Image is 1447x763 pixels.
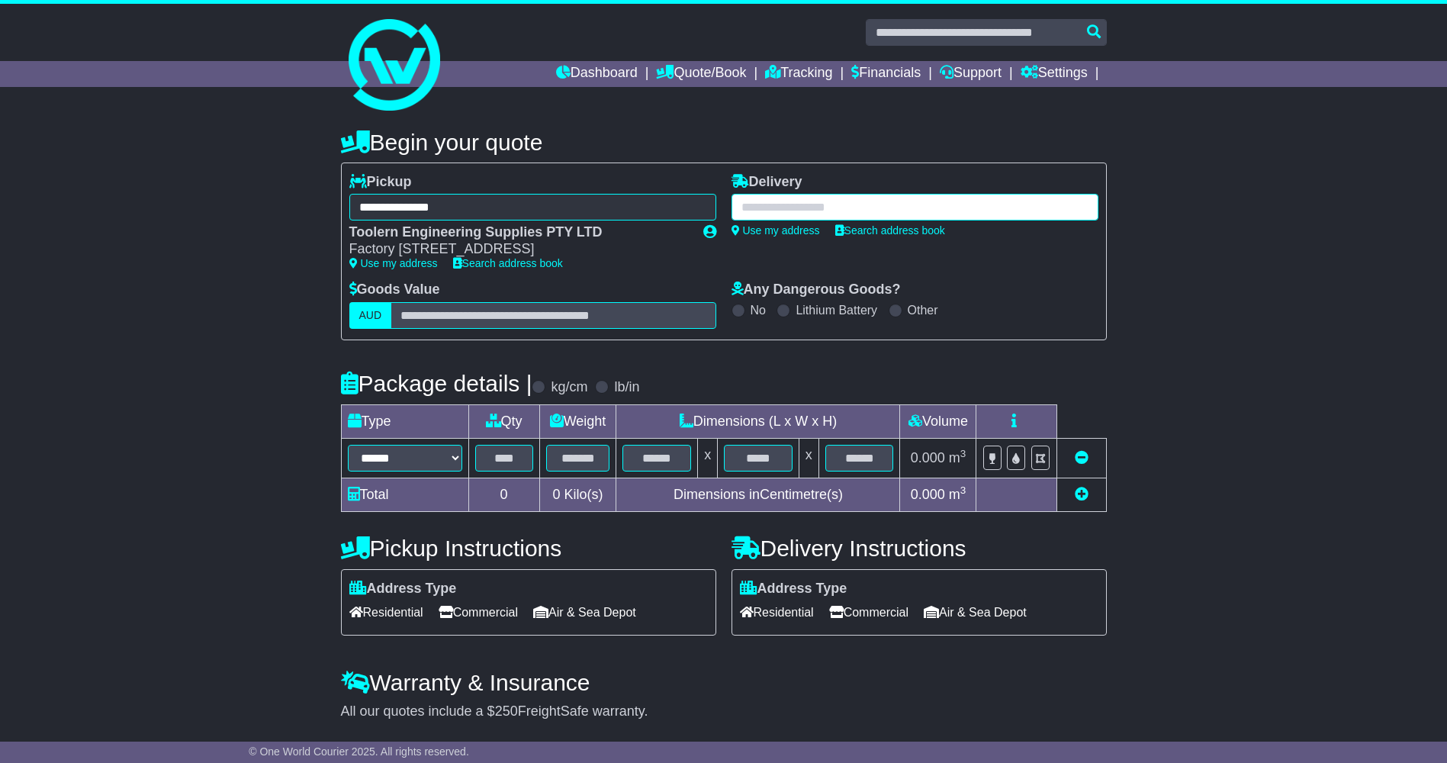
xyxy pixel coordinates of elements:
label: Delivery [732,174,802,191]
span: m [949,450,966,465]
td: Qty [468,404,539,438]
span: 0.000 [911,487,945,502]
span: © One World Courier 2025. All rights reserved. [249,745,469,758]
a: Remove this item [1075,450,1088,465]
a: Search address book [453,257,563,269]
td: Kilo(s) [539,478,616,511]
label: Address Type [349,581,457,597]
span: Residential [740,600,814,624]
label: No [751,303,766,317]
td: Volume [900,404,976,438]
sup: 3 [960,448,966,459]
td: x [799,438,818,478]
a: Quote/Book [656,61,746,87]
div: All our quotes include a $ FreightSafe warranty. [341,703,1107,720]
span: Air & Sea Depot [533,600,636,624]
label: Address Type [740,581,847,597]
a: Search address book [835,224,945,237]
label: AUD [349,302,392,329]
a: Add new item [1075,487,1088,502]
label: Goods Value [349,282,440,298]
div: Toolern Engineering Supplies PTY LTD [349,224,688,241]
td: x [698,438,718,478]
a: Dashboard [556,61,638,87]
span: 250 [495,703,518,719]
td: Total [341,478,468,511]
a: Settings [1021,61,1088,87]
div: Factory [STREET_ADDRESS] [349,241,688,258]
h4: Package details | [341,371,532,396]
a: Financials [851,61,921,87]
td: 0 [468,478,539,511]
td: Dimensions (L x W x H) [616,404,900,438]
label: lb/in [614,379,639,396]
span: 0.000 [911,450,945,465]
h4: Begin your quote [341,130,1107,155]
span: Residential [349,600,423,624]
span: Commercial [829,600,908,624]
a: Use my address [732,224,820,237]
a: Tracking [765,61,832,87]
td: Weight [539,404,616,438]
td: Dimensions in Centimetre(s) [616,478,900,511]
label: Lithium Battery [796,303,877,317]
h4: Warranty & Insurance [341,670,1107,695]
sup: 3 [960,485,966,496]
span: m [949,487,966,502]
label: Any Dangerous Goods? [732,282,901,298]
h4: Pickup Instructions [341,536,716,561]
td: Type [341,404,468,438]
a: Use my address [349,257,438,269]
span: 0 [552,487,560,502]
a: Support [940,61,1002,87]
label: kg/cm [551,379,587,396]
span: Commercial [439,600,518,624]
label: Other [908,303,938,317]
h4: Delivery Instructions [732,536,1107,561]
label: Pickup [349,174,412,191]
span: Air & Sea Depot [924,600,1027,624]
